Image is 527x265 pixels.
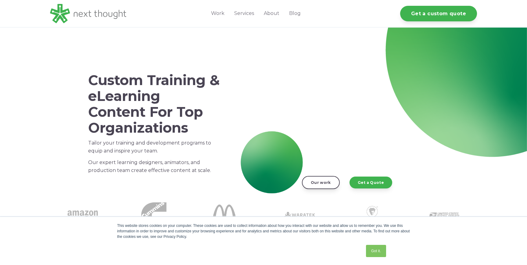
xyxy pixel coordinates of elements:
[285,200,315,230] img: Waratek logo
[302,176,339,189] a: Our work
[88,139,220,155] p: Tailor your training and development programs to equip and inspire your team.
[350,177,392,188] a: Get a Quote
[141,201,169,229] img: Cummins
[67,200,98,230] img: amazon-1
[429,200,460,230] img: USPS
[50,4,126,23] img: LG - NextThought Logo
[117,223,410,239] div: This website stores cookies on your computer. These cookies are used to collect information about...
[212,200,242,230] img: McDonalds 1
[357,200,387,230] img: Red Devil
[400,6,477,21] a: Get a custom quote
[254,67,437,170] iframe: NextThought Reel
[366,245,386,257] a: Got it.
[88,159,220,174] p: Our expert learning designers, animators, and production team create effective content at scale.
[88,72,220,135] h1: Custom Training & eLearning Content For Top Organizations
